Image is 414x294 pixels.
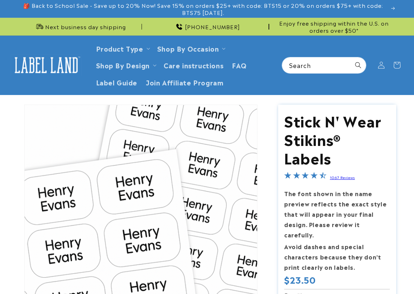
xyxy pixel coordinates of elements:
div: Announcement [18,18,142,35]
summary: Shop By Occasion [153,40,229,57]
summary: Shop By Design [92,57,159,73]
span: $23.50 [284,274,316,285]
span: 4.7-star overall rating [284,173,326,181]
iframe: Gorgias live chat messenger [343,263,407,287]
strong: The font shown in the name preview reflects the exact style that will appear in your final design... [284,189,387,238]
a: Care instructions [159,57,228,73]
span: [PHONE_NUMBER] [185,23,240,30]
a: FAQ [228,57,251,73]
span: Shop By Occasion [157,44,219,52]
div: Announcement [272,18,396,35]
span: Join Affiliate Program [146,78,223,86]
span: Label Guide [96,78,138,86]
span: FAQ [232,61,247,69]
a: Shop By Design [96,60,150,70]
img: Label Land [11,54,82,76]
div: Announcement [145,18,269,35]
a: Product Type [96,43,143,53]
a: Label Guide [92,74,142,90]
span: Care instructions [164,61,223,69]
a: Join Affiliate Program [142,74,228,90]
span: Enjoy free shipping within the U.S. on orders over $50* [272,20,396,33]
summary: Product Type [92,40,153,57]
span: 🎒 Back to School Sale - Save up to 20% Now! Save 15% on orders $25+ with code: BTS15 or 20% on or... [18,2,388,16]
strong: Avoid dashes and special characters because they don’t print clearly on labels. [284,242,381,271]
h1: Stick N' Wear Stikins® Labels [284,111,390,167]
a: Label Land [8,51,85,79]
span: Next business day shipping [45,23,126,30]
button: Search [350,57,366,73]
a: 1067 Reviews [330,175,355,180]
